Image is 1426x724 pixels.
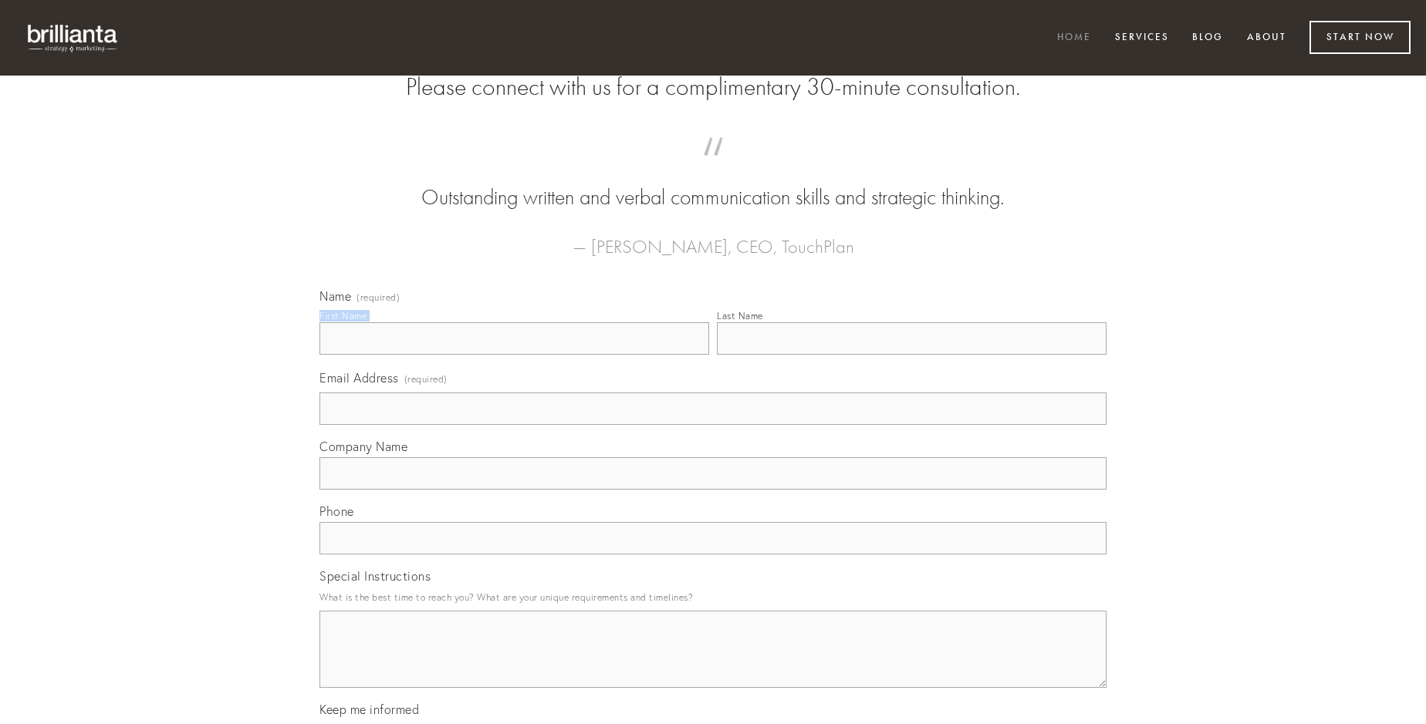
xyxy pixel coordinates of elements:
[404,369,448,389] span: (required)
[319,72,1107,102] h2: Please connect with us for a complimentary 30-minute consultation.
[319,568,431,584] span: Special Instructions
[1105,25,1179,51] a: Services
[344,153,1082,183] span: “
[319,310,367,322] div: First Name
[319,370,399,386] span: Email Address
[319,587,1107,608] p: What is the best time to reach you? What are your unique requirements and timelines?
[1309,21,1411,54] a: Start Now
[319,439,407,454] span: Company Name
[1182,25,1233,51] a: Blog
[344,153,1082,213] blockquote: Outstanding written and verbal communication skills and strategic thinking.
[319,288,351,304] span: Name
[344,213,1082,262] figcaption: — [PERSON_NAME], CEO, TouchPlan
[356,293,400,302] span: (required)
[15,15,131,60] img: brillianta - research, strategy, marketing
[717,310,763,322] div: Last Name
[1047,25,1101,51] a: Home
[1237,25,1296,51] a: About
[319,503,354,519] span: Phone
[319,702,419,717] span: Keep me informed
